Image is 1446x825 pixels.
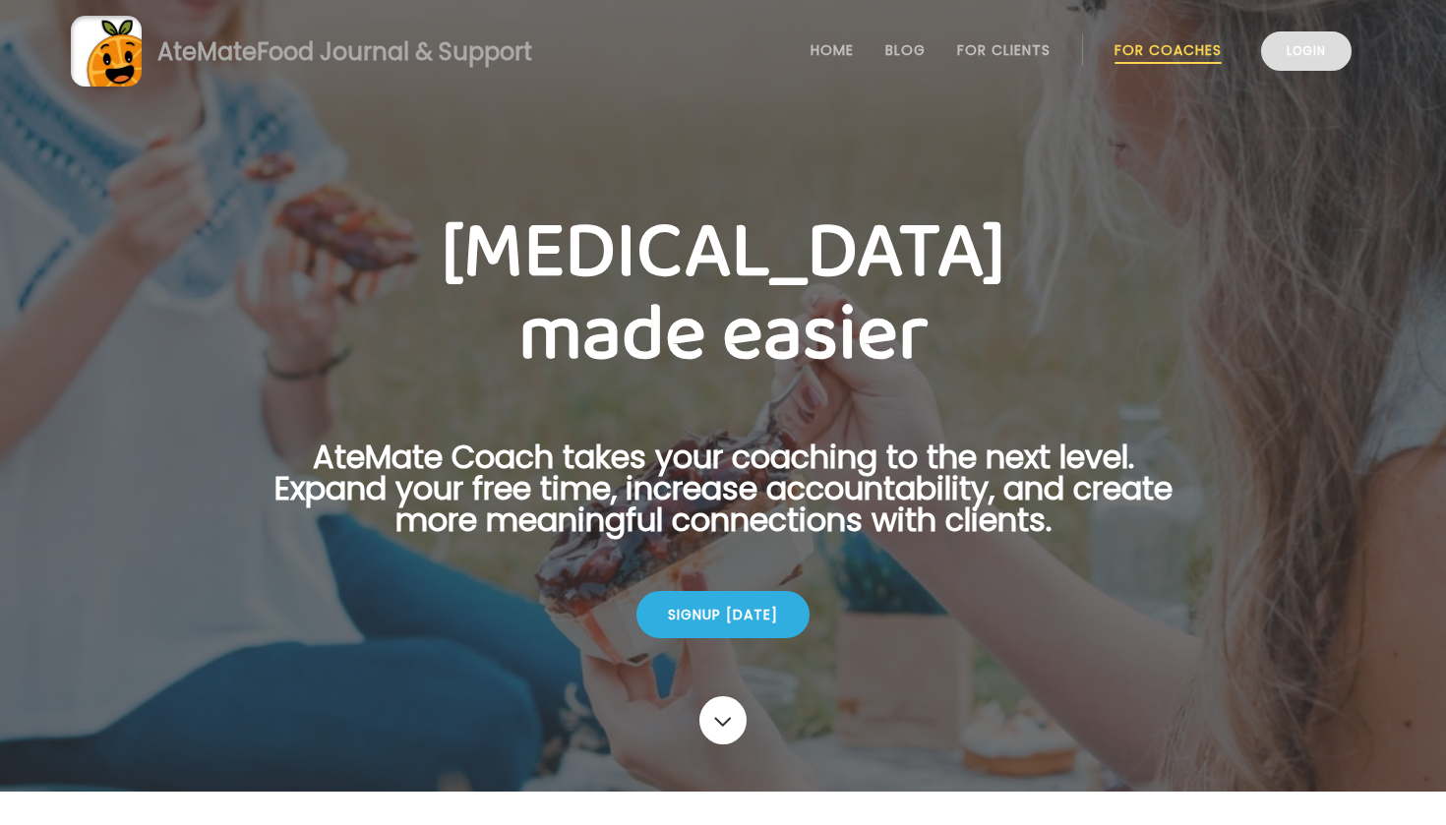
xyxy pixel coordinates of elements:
[885,42,926,58] a: Blog
[257,35,532,68] span: Food Journal & Support
[811,42,854,58] a: Home
[142,34,532,69] div: AteMate
[1261,31,1352,71] a: Login
[243,211,1203,377] h1: [MEDICAL_DATA] made easier
[243,442,1203,560] p: AteMate Coach takes your coaching to the next level. Expand your free time, increase accountabili...
[957,42,1051,58] a: For Clients
[636,591,810,638] div: Signup [DATE]
[71,16,1375,87] a: AteMateFood Journal & Support
[1115,42,1222,58] a: For Coaches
